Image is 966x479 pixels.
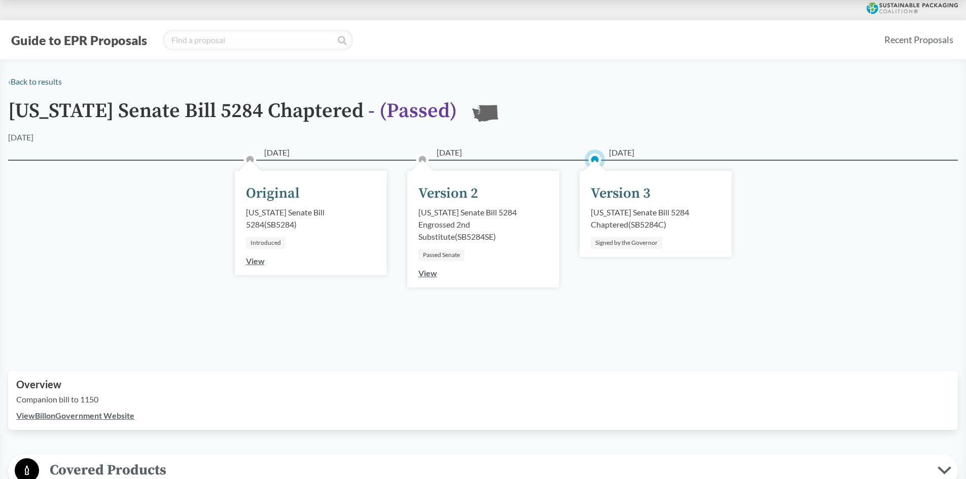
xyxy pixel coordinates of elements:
span: [DATE] [264,146,290,159]
div: [DATE] [8,131,33,143]
a: ViewBillonGovernment Website [16,411,134,420]
a: View [418,268,437,278]
span: [DATE] [609,146,634,159]
div: Passed Senate [418,249,464,261]
h2: Overview [16,379,950,390]
div: Signed by the Governor [591,237,662,249]
div: Original [246,183,300,204]
div: Version 2 [418,183,478,204]
button: Guide to EPR Proposals [8,32,150,48]
a: ‹Back to results [8,77,62,86]
a: View [246,256,265,266]
div: Introduced [246,237,285,249]
p: Companion bill to 1150 [16,393,950,406]
div: Version 3 [591,183,651,204]
a: Recent Proposals [880,28,958,51]
h1: [US_STATE] Senate Bill 5284 Chaptered [8,100,457,131]
span: - ( Passed ) [368,98,457,124]
div: [US_STATE] Senate Bill 5284 Engrossed 2nd Substitute ( SB5284SE ) [418,206,548,243]
input: Find a proposal [163,30,353,50]
span: [DATE] [437,146,462,159]
div: [US_STATE] Senate Bill 5284 Chaptered ( SB5284C ) [591,206,721,231]
div: [US_STATE] Senate Bill 5284 ( SB5284 ) [246,206,376,231]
